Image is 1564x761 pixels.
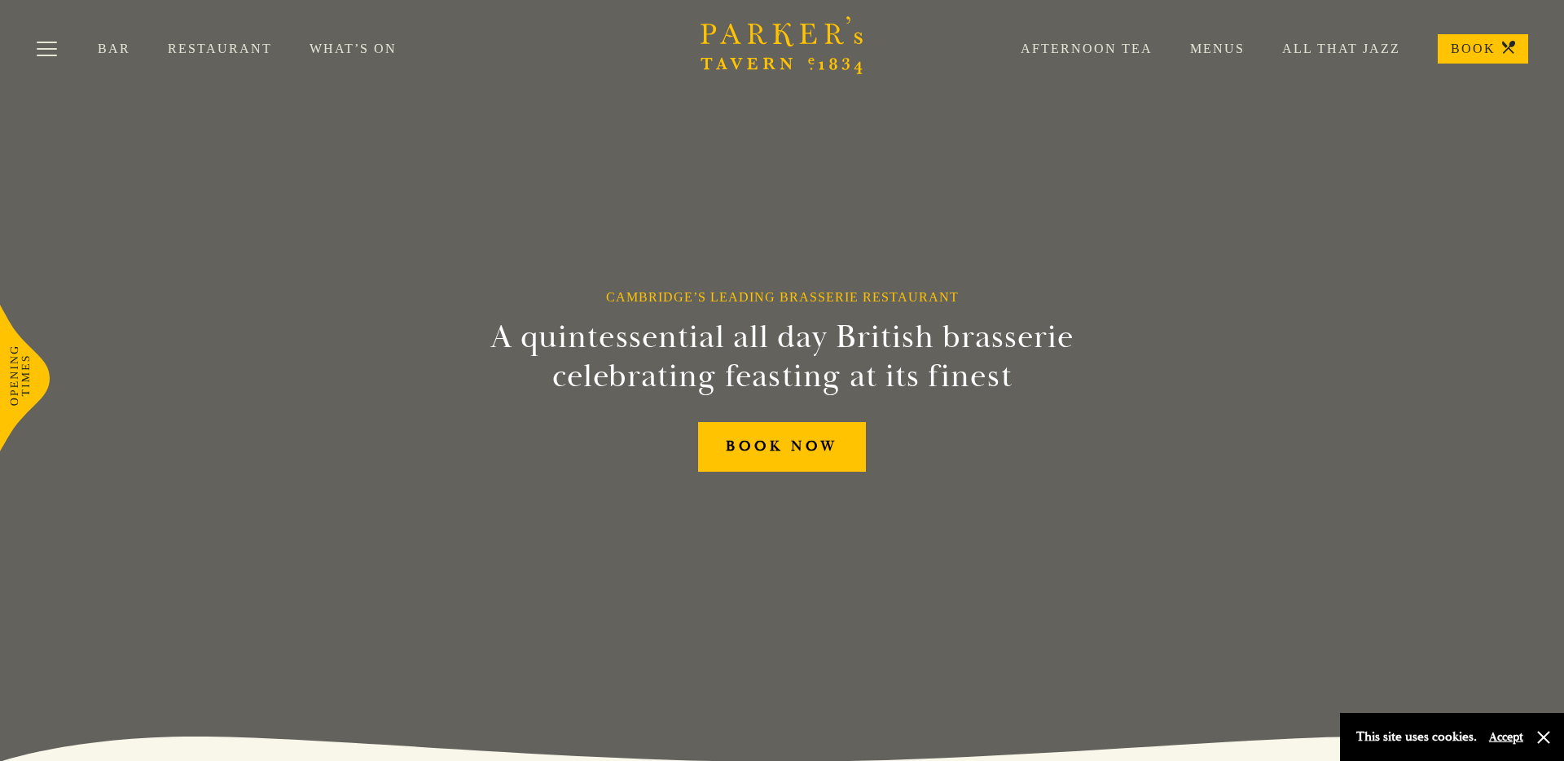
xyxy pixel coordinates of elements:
button: Accept [1489,729,1523,745]
h1: Cambridge’s Leading Brasserie Restaurant [606,289,959,305]
p: This site uses cookies. [1356,725,1477,749]
h2: A quintessential all day British brasserie celebrating feasting at its finest [411,318,1153,396]
button: Close and accept [1535,729,1552,746]
a: BOOK NOW [698,422,866,472]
